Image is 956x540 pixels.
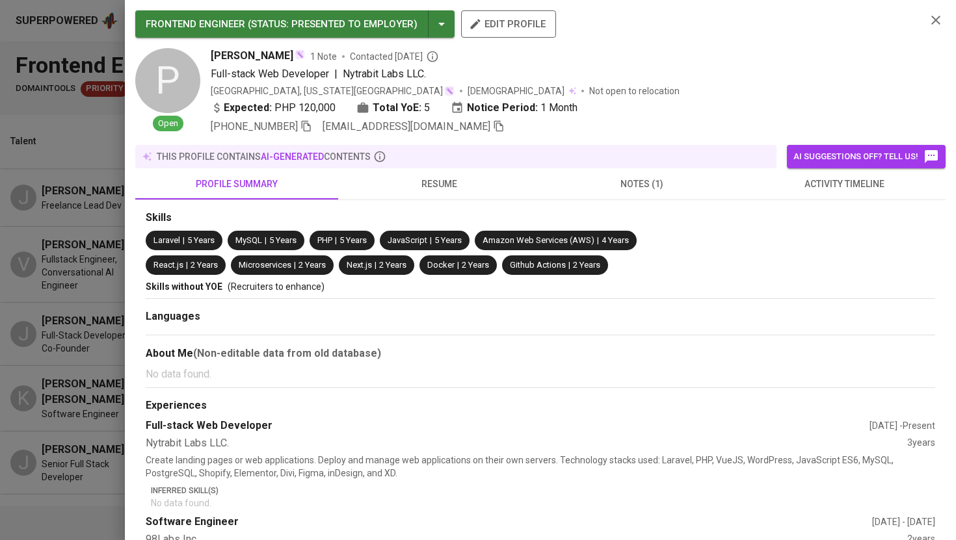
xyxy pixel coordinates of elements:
[334,66,338,82] span: |
[193,347,381,359] b: (Non-editable data from old database)
[568,259,570,272] span: |
[146,211,935,225] div: Skills
[602,235,629,245] span: 4 Years
[461,18,556,29] a: edit profile
[471,16,546,32] span: edit profile
[151,485,935,496] p: Inferred Skill(s)
[434,235,462,245] span: 5 Years
[228,281,325,292] span: (Recruiters to enhance)
[870,419,935,432] div: [DATE] - Present
[135,10,455,38] button: FRONTEND ENGINEER (STATUS: Presented to Employer)
[235,235,262,245] span: MySQL
[461,10,556,38] button: edit profile
[451,100,578,116] div: 1 Month
[191,260,218,270] span: 2 Years
[751,176,938,192] span: activity timeline
[146,454,935,480] p: Create landing pages or web applications. Deploy and manage web applications on their own servers...
[211,120,298,133] span: [PHONE_NUMBER]
[787,145,946,168] button: AI suggestions off? Tell us!
[872,515,935,528] div: [DATE] - [DATE]
[261,151,324,162] span: AI-generated
[343,68,426,80] span: Nytrabit Labs LLC.
[310,50,337,63] span: 1 Note
[146,281,222,292] span: Skills without YOE
[323,120,490,133] span: [EMAIL_ADDRESS][DOMAIN_NAME]
[335,235,337,247] span: |
[467,100,538,116] b: Notice Period:
[146,436,907,451] div: Nytrabit Labs LLC.
[379,260,406,270] span: 2 Years
[146,418,870,433] div: Full-stack Web Developer
[153,260,183,270] span: React.js
[187,235,215,245] span: 5 Years
[135,48,200,113] div: P
[373,100,421,116] b: Total YoE:
[347,260,372,270] span: Next.js
[151,496,935,509] p: No data found.
[239,260,291,270] span: Microservices
[339,235,367,245] span: 5 Years
[153,235,180,245] span: Laravel
[211,68,329,80] span: Full-stack Web Developer
[183,235,185,247] span: |
[295,49,305,60] img: magic_wand.svg
[907,436,935,451] div: 3 years
[146,309,935,324] div: Languages
[793,149,939,164] span: AI suggestions off? Tell us!
[350,50,439,63] span: Contacted [DATE]
[211,100,336,116] div: PHP 120,000
[375,259,377,272] span: |
[186,259,188,272] span: |
[483,235,594,245] span: Amazon Web Services (AWS)
[597,235,599,247] span: |
[294,259,296,272] span: |
[589,84,680,97] p: Not open to relocation
[430,235,432,247] span: |
[143,176,330,192] span: profile summary
[468,84,566,97] span: [DEMOGRAPHIC_DATA]
[265,235,267,247] span: |
[146,346,935,361] div: About Me
[146,398,935,413] div: Experiences
[248,18,418,30] span: ( STATUS : Presented to Employer )
[317,235,332,245] span: PHP
[573,260,600,270] span: 2 Years
[146,366,935,382] p: No data found.
[157,150,371,163] p: this profile contains contents
[427,260,455,270] span: Docker
[224,100,272,116] b: Expected:
[510,260,566,270] span: Github Actions
[457,259,459,272] span: |
[444,86,455,96] img: magic_wand.svg
[211,48,293,64] span: [PERSON_NAME]
[146,18,245,30] span: FRONTEND ENGINEER
[462,260,489,270] span: 2 Years
[269,235,297,245] span: 5 Years
[146,515,872,530] div: Software Engineer
[548,176,736,192] span: notes (1)
[424,100,430,116] span: 5
[153,118,183,130] span: Open
[346,176,533,192] span: resume
[388,235,427,245] span: JavaScript
[211,84,455,97] div: [GEOGRAPHIC_DATA], [US_STATE][GEOGRAPHIC_DATA]
[426,50,439,63] svg: By Philippines recruiter
[299,260,326,270] span: 2 Years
